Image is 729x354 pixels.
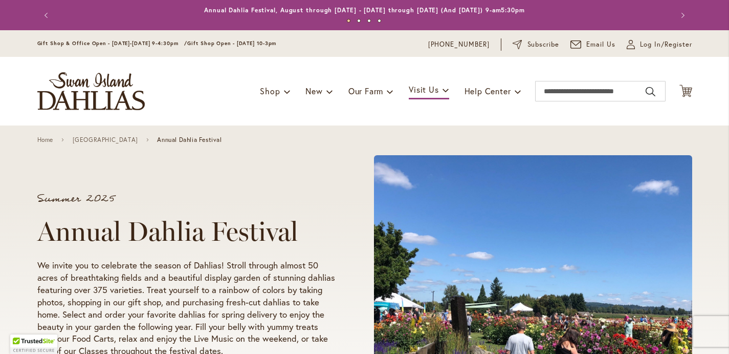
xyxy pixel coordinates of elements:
[570,39,615,50] a: Email Us
[260,86,280,96] span: Shop
[428,39,490,50] a: [PHONE_NUMBER]
[37,72,145,110] a: store logo
[513,39,559,50] a: Subscribe
[672,5,692,26] button: Next
[465,86,511,96] span: Help Center
[367,19,371,23] button: 3 of 4
[305,86,322,96] span: New
[37,5,58,26] button: Previous
[37,216,335,247] h1: Annual Dahlia Festival
[73,136,138,143] a: [GEOGRAPHIC_DATA]
[627,39,692,50] a: Log In/Register
[586,39,615,50] span: Email Us
[347,19,350,23] button: 1 of 4
[348,86,383,96] span: Our Farm
[640,39,692,50] span: Log In/Register
[409,84,438,95] span: Visit Us
[357,19,361,23] button: 2 of 4
[37,40,188,47] span: Gift Shop & Office Open - [DATE]-[DATE] 9-4:30pm /
[378,19,381,23] button: 4 of 4
[37,194,335,204] p: Summer 2025
[187,40,276,47] span: Gift Shop Open - [DATE] 10-3pm
[157,136,222,143] span: Annual Dahlia Festival
[527,39,560,50] span: Subscribe
[37,136,53,143] a: Home
[204,6,525,14] a: Annual Dahlia Festival, August through [DATE] - [DATE] through [DATE] (And [DATE]) 9-am5:30pm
